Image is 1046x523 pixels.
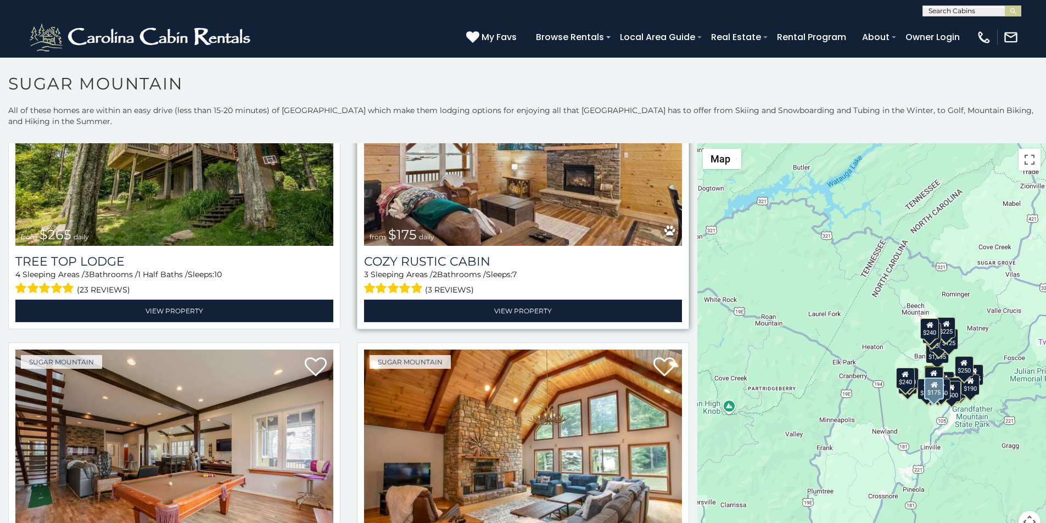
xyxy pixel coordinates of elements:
span: 10 [214,269,222,279]
div: Sleeping Areas / Bathrooms / Sleeps: [15,269,333,297]
a: Add to favorites [653,356,675,379]
div: $500 [942,381,961,402]
span: 3 [85,269,89,279]
a: Sugar Mountain [370,355,451,369]
span: 2 [433,269,437,279]
a: Sugar Mountain [21,355,102,369]
a: About [857,27,895,47]
span: from [21,233,37,241]
a: Owner Login [900,27,965,47]
div: $200 [936,372,954,392]
a: Rental Program [771,27,852,47]
div: $155 [965,364,983,385]
img: phone-regular-white.png [976,30,992,45]
a: View Property [364,300,682,322]
a: Cozy Rustic Cabin [364,254,682,269]
img: White-1-2.png [27,21,255,54]
span: 7 [512,269,517,279]
a: Browse Rentals [530,27,609,47]
div: $250 [955,356,974,377]
span: $265 [40,227,71,243]
div: $225 [937,317,956,338]
span: 3 [364,269,368,279]
div: $240 [896,368,915,389]
span: 1 Half Baths / [138,269,188,279]
span: from [370,233,386,241]
span: daily [419,233,434,241]
span: (3 reviews) [425,283,474,297]
div: $1,095 [926,342,949,363]
div: $125 [939,329,958,350]
a: Tree Top Lodge [15,254,333,269]
img: mail-regular-white.png [1003,30,1019,45]
span: (23 reviews) [77,283,130,297]
div: $195 [948,378,966,398]
div: $240 [921,318,939,339]
button: Change map style [703,149,741,169]
a: Real Estate [706,27,767,47]
a: Local Area Guide [614,27,701,47]
div: $190 [924,365,943,386]
a: Add to favorites [305,356,327,379]
div: $175 [925,378,944,400]
div: $375 [918,379,937,400]
div: Sleeping Areas / Bathrooms / Sleeps: [364,269,682,297]
button: Toggle fullscreen view [1019,149,1041,171]
div: $190 [961,374,980,395]
span: $175 [388,227,417,243]
div: $300 [925,367,943,387]
span: Map [711,153,730,165]
a: View Property [15,300,333,322]
span: 4 [15,269,20,279]
span: My Favs [482,30,517,44]
a: My Favs [466,30,519,44]
span: daily [74,233,89,241]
